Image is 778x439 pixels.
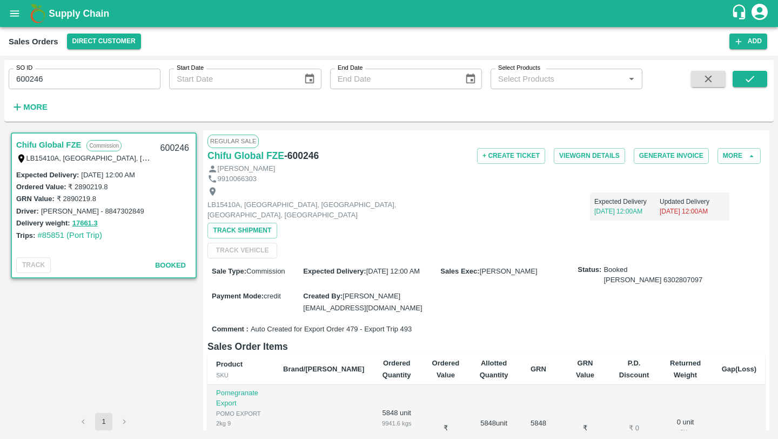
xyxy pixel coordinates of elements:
div: account of current user [750,2,769,25]
b: Ordered Quantity [383,359,411,379]
input: Select Products [494,72,621,86]
div: POMO EXPORT 2kg 9 [PERSON_NAME] [216,409,266,438]
b: GRN [531,365,546,373]
p: LB15410A, [GEOGRAPHIC_DATA], [GEOGRAPHIC_DATA], [GEOGRAPHIC_DATA], [GEOGRAPHIC_DATA] [207,200,451,220]
label: Ordered Value: [16,183,66,191]
button: Choose date [299,69,320,89]
label: [PERSON_NAME] - 8847302849 [41,207,144,215]
label: Status: [578,265,601,275]
img: logo [27,3,49,24]
label: Sales Exec : [440,267,479,275]
span: Booked [155,261,186,269]
nav: pagination navigation [73,413,135,430]
button: Select DC [67,34,141,49]
span: [PERSON_NAME][EMAIL_ADDRESS][DOMAIN_NAME] [303,292,422,312]
button: More [717,148,761,164]
h6: Sales Order Items [207,339,765,354]
b: GRN Value [576,359,594,379]
strong: More [23,103,48,111]
div: SKU [216,370,266,380]
p: Pomegranate Export [216,388,266,408]
button: Open [625,72,639,86]
button: Choose date [460,69,481,89]
b: P.D. Discount [619,359,649,379]
a: Chifu Global FZE [16,138,81,152]
label: Start Date [177,64,204,72]
input: Enter SO ID [9,69,160,89]
a: #85851 (Port Trip) [37,231,102,240]
button: More [9,98,50,116]
h6: - 600246 [284,148,319,163]
b: Product [216,360,243,368]
label: Trips: [16,231,35,240]
label: GRN Value: [16,195,55,203]
button: Track Shipment [207,223,277,238]
label: Expected Delivery : [303,267,366,275]
label: Expected Delivery : [16,171,79,179]
div: 0 Kg [666,427,704,437]
p: [DATE] 12:00AM [660,207,725,216]
b: Gap(Loss) [722,365,756,373]
input: Start Date [169,69,295,89]
label: Sale Type : [212,267,246,275]
button: 17661.3 [72,217,98,230]
b: Returned Weight [670,359,701,379]
div: 600246 [154,136,196,161]
label: End Date [338,64,363,72]
p: Updated Delivery [660,197,725,207]
label: Created By : [303,292,343,300]
label: Payment Mode : [212,292,264,300]
button: Generate Invoice [634,148,709,164]
label: Select Products [498,64,540,72]
p: [DATE] 12:00AM [594,207,660,216]
button: + Create Ticket [477,148,545,164]
div: Sales Orders [9,35,58,49]
label: ₹ 2890219.8 [68,183,108,191]
label: ₹ 2890219.8 [57,195,96,203]
span: credit [264,292,281,300]
label: Driver: [16,207,39,215]
span: Commission [246,267,285,275]
b: Allotted Quantity [480,359,508,379]
b: Ordered Value [432,359,460,379]
b: Supply Chain [49,8,109,19]
a: Chifu Global FZE [207,148,284,163]
a: Supply Chain [49,6,731,21]
div: [PERSON_NAME] 6302807097 [603,275,702,285]
p: 9910066303 [218,174,257,184]
b: Brand/[PERSON_NAME] [283,365,364,373]
span: Auto Created for Export Order 479 - Export Trip 493 [251,324,412,335]
p: Expected Delivery [594,197,660,207]
span: [PERSON_NAME] [480,267,538,275]
button: Add [729,34,767,49]
div: customer-support [731,4,750,23]
label: Delivery weight: [16,219,70,227]
label: [DATE] 12:00 AM [81,171,135,179]
p: [PERSON_NAME] [218,164,276,174]
div: ₹ 0 [619,423,649,434]
span: [DATE] 12:00 AM [366,267,420,275]
span: Booked [603,265,702,285]
button: ViewGRN Details [554,148,625,164]
span: Regular Sale [207,135,259,148]
input: End Date [330,69,456,89]
p: Commission [86,140,122,151]
div: 9941.6 kgs (1.7kg/unit) [381,418,412,438]
label: LB15410A, [GEOGRAPHIC_DATA], [GEOGRAPHIC_DATA], [GEOGRAPHIC_DATA], [GEOGRAPHIC_DATA] [26,154,367,162]
label: Comment : [212,324,249,335]
label: SO ID [16,64,32,72]
button: page 1 [95,413,112,430]
button: open drawer [2,1,27,26]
